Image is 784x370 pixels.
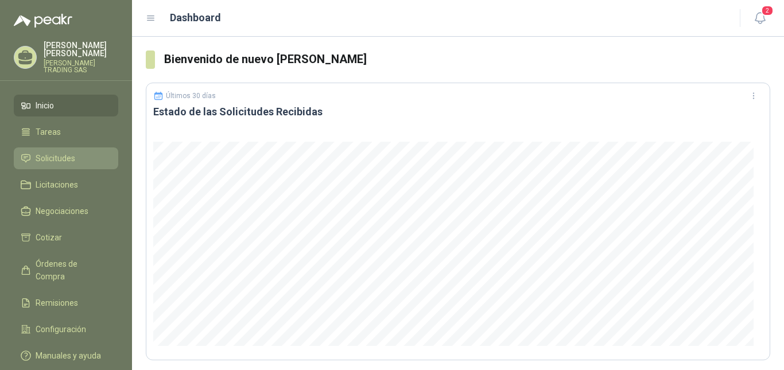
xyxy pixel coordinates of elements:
h1: Dashboard [170,10,221,26]
span: Solicitudes [36,152,75,165]
h3: Bienvenido de nuevo [PERSON_NAME] [164,50,770,68]
a: Tareas [14,121,118,143]
span: Inicio [36,99,54,112]
span: Configuración [36,323,86,336]
span: Manuales y ayuda [36,349,101,362]
p: [PERSON_NAME] [PERSON_NAME] [44,41,118,57]
span: Remisiones [36,297,78,309]
a: Remisiones [14,292,118,314]
span: Negociaciones [36,205,88,217]
a: Configuración [14,318,118,340]
span: Licitaciones [36,178,78,191]
a: Licitaciones [14,174,118,196]
a: Órdenes de Compra [14,253,118,287]
p: [PERSON_NAME] TRADING SAS [44,60,118,73]
p: Últimos 30 días [166,92,216,100]
a: Cotizar [14,227,118,248]
a: Manuales y ayuda [14,345,118,367]
button: 2 [750,8,770,29]
h3: Estado de las Solicitudes Recibidas [153,105,763,119]
span: Órdenes de Compra [36,258,107,283]
a: Solicitudes [14,147,118,169]
span: Tareas [36,126,61,138]
span: Cotizar [36,231,62,244]
a: Inicio [14,95,118,116]
span: 2 [761,5,774,16]
a: Negociaciones [14,200,118,222]
img: Logo peakr [14,14,72,28]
